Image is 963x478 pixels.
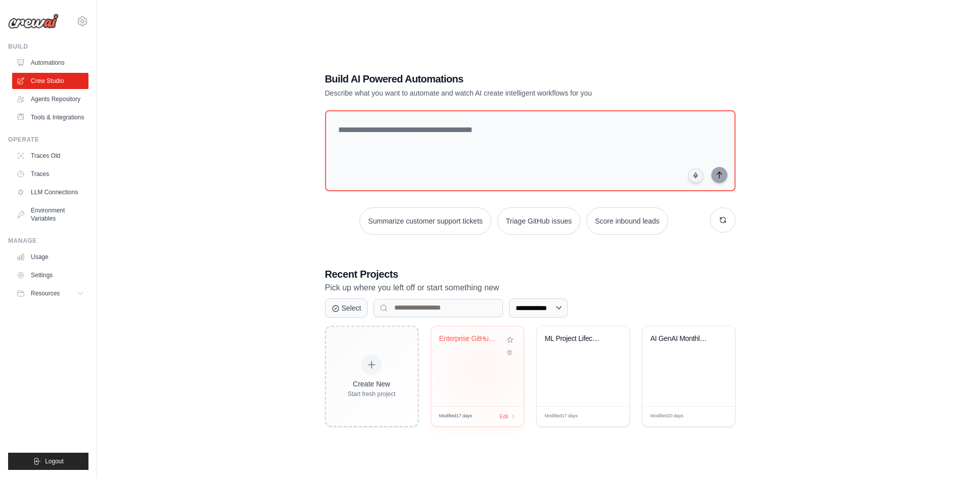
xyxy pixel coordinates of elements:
[439,334,500,343] div: Enterprise GitHub Multi-Repository Documentation Generator with Health Analytics & Stakeholder Ma...
[651,413,684,420] span: Modified 20 days
[325,267,736,281] h3: Recent Projects
[325,281,736,294] p: Pick up where you left off or start something new
[348,390,396,398] div: Start fresh project
[325,88,665,98] p: Describe what you want to automate and watch AI create intelligent workflows for you
[12,202,88,227] a: Environment Variables
[12,184,88,200] a: LLM Connections
[605,413,614,420] span: Edit
[12,148,88,164] a: Traces Old
[8,42,88,51] div: Build
[31,289,60,297] span: Resources
[12,267,88,283] a: Settings
[505,334,516,345] button: Add to favorites
[8,453,88,470] button: Logout
[45,457,64,465] span: Logout
[12,73,88,89] a: Crew Studio
[545,413,578,420] span: Modified 17 days
[8,237,88,245] div: Manage
[348,379,396,389] div: Create New
[12,109,88,125] a: Tools & Integrations
[12,285,88,301] button: Resources
[325,298,368,318] button: Select
[8,14,59,29] img: Logo
[497,207,580,235] button: Triage GitHub issues
[325,72,665,86] h1: Build AI Powered Automations
[499,413,508,420] span: Edit
[359,207,491,235] button: Summarize customer support tickets
[12,55,88,71] a: Automations
[12,166,88,182] a: Traces
[710,207,736,233] button: Get new suggestions
[688,168,703,183] button: Click to speak your automation idea
[711,413,719,420] span: Edit
[439,413,473,420] span: Modified 17 days
[12,249,88,265] a: Usage
[505,347,516,358] button: Delete project
[12,91,88,107] a: Agents Repository
[545,334,606,343] div: ML Project Lifecycle Automation with Profile-Based Configuration
[651,334,712,343] div: AI GenAI Monthly Newsletter
[8,136,88,144] div: Operate
[586,207,668,235] button: Score inbound leads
